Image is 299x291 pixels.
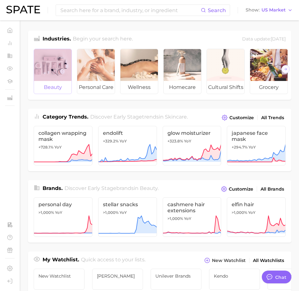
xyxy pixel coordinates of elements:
[155,273,197,279] span: Unilever brands
[246,8,260,12] span: Show
[259,185,286,193] a: All Brands
[34,197,92,237] a: personal day>1,000% YoY
[98,197,157,237] a: stellar snacks>1,000% YoY
[165,114,187,120] span: skincare
[163,126,221,165] a: glow moisturizer+323.8% YoY
[214,273,255,279] span: Kendo
[184,216,191,221] span: YoY
[43,185,63,191] span: Brands .
[119,139,127,144] span: YoY
[220,113,255,122] button: Customize
[250,49,288,94] a: grocery
[43,35,71,44] h1: Industries.
[244,6,294,14] button: ShowUS Market
[207,81,244,94] span: cultural shifts
[209,269,260,290] a: Kendo
[229,186,253,192] span: Customize
[77,81,115,94] span: personal care
[65,185,159,191] span: Discover Early Stage brands in .
[260,113,286,122] a: All Trends
[103,139,119,143] span: +329.2%
[163,197,221,237] a: cashmere hair extensions>1,000% YoY
[248,145,256,150] span: YoY
[140,185,158,191] span: beauty
[38,210,54,215] span: >1,000%
[227,197,286,237] a: elfin hair>1,000% YoY
[167,139,183,143] span: +323.8%
[261,115,284,120] span: All Trends
[60,5,201,16] input: Search here for a brand, industry, or ingredient
[119,210,127,215] span: YoY
[81,256,146,265] h2: Quick access to your lists.
[208,7,226,13] span: Search
[251,256,286,265] a: All Watchlists
[5,276,15,286] a: Log out. Currently logged in as Pro User with e-mail spate.pro@test.test.
[220,185,255,193] button: Customize
[232,210,247,215] span: >1,000%
[98,126,157,165] a: endolift+329.2% YoY
[38,273,80,279] span: New Watchlist
[167,130,217,136] span: glow moisturizer
[261,186,284,192] span: All Brands
[34,126,92,165] a: collagen wrapping mask+728.1% YoY
[163,49,201,94] a: homecare
[207,49,245,94] a: cultural shifts
[229,115,254,120] span: Customize
[227,126,286,165] a: japanese face mask+294.7% YoY
[212,258,246,263] span: New Watchlist
[203,256,247,265] button: New Watchlist
[6,6,40,13] img: SPATE
[151,269,201,290] a: Unilever brands
[34,269,85,290] a: New Watchlist
[120,49,158,94] a: wellness
[242,35,286,44] div: Data update: [DATE]
[55,210,62,215] span: YoY
[54,145,62,150] span: YoY
[184,139,191,144] span: YoY
[103,130,152,136] span: endolift
[248,210,255,215] span: YoY
[167,216,183,221] span: >1,000%
[250,81,288,94] span: grocery
[253,258,284,263] span: All Watchlists
[73,35,133,44] h2: Begin your search here.
[164,81,201,94] span: homecare
[167,201,217,214] span: cashmere hair extensions
[232,145,248,149] span: +294.7%
[38,201,88,207] span: personal day
[232,130,281,142] span: japanese face mask
[38,145,53,149] span: +728.1%
[282,65,290,73] button: Scroll Right
[34,49,72,94] a: beauty
[120,81,158,94] span: wellness
[97,273,138,279] span: [PERSON_NAME]
[34,81,71,94] span: beauty
[43,114,88,120] span: Category Trends .
[77,49,115,94] a: personal care
[38,130,88,142] span: collagen wrapping mask
[103,201,152,207] span: stellar snacks
[103,210,119,215] span: >1,000%
[92,269,143,290] a: [PERSON_NAME]
[232,201,281,207] span: elfin hair
[262,8,286,12] span: US Market
[90,114,188,120] span: Discover Early Stage trends in .
[43,256,79,265] h1: My Watchlist.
